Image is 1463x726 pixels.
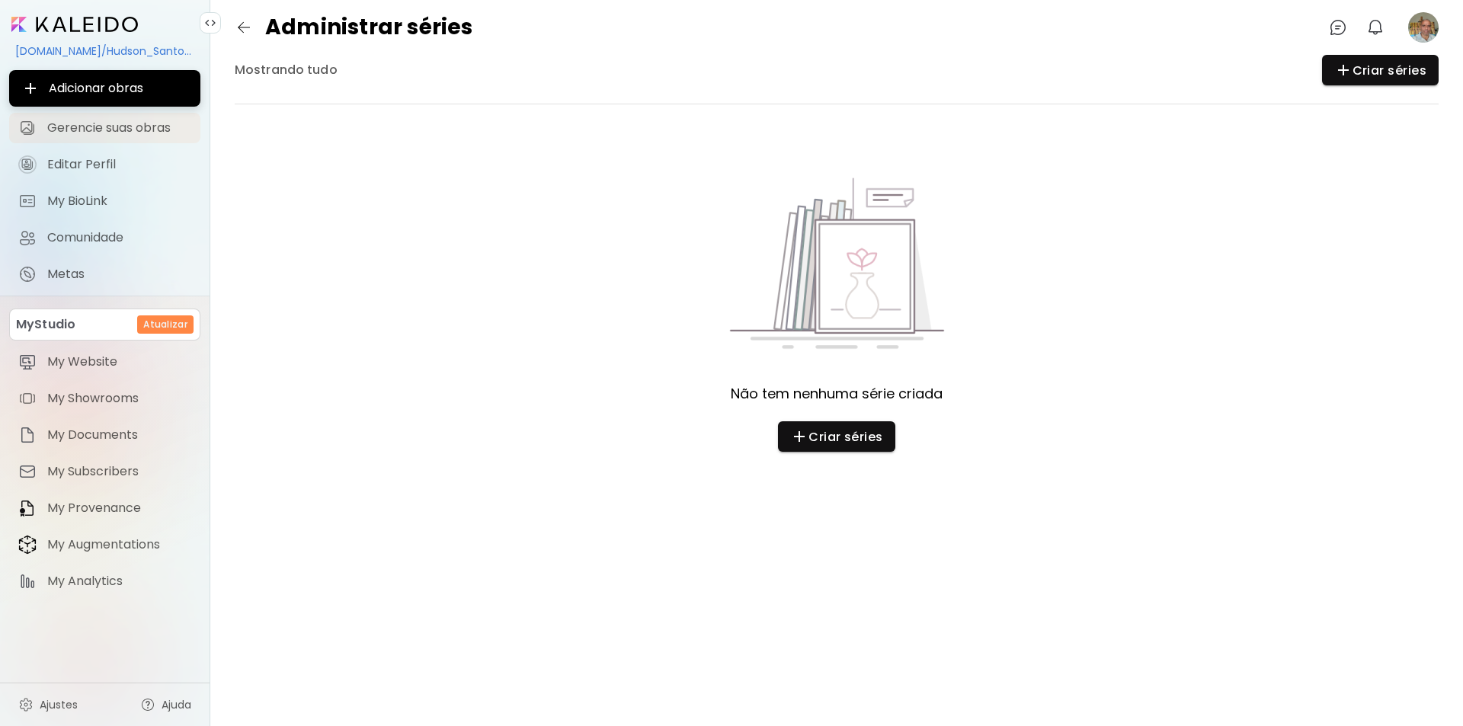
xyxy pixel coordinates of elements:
[18,535,37,555] img: item
[47,391,191,406] span: My Showrooms
[9,149,200,180] a: iconcompleteEditar Perfil
[9,70,200,107] button: Adicionar obras
[47,120,191,136] span: Gerencie suas obras
[1322,55,1439,85] button: Criar séries
[9,689,87,720] a: Ajustes
[9,259,200,289] a: completeMetas iconMetas
[235,18,253,37] img: back
[18,229,37,247] img: Comunidade icon
[1366,18,1385,37] img: bellIcon
[47,501,191,516] span: My Provenance
[9,222,200,253] a: Comunidade iconComunidade
[16,315,75,334] p: MyStudio
[790,427,883,446] span: Criar séries
[47,537,191,552] span: My Augmentations
[18,192,37,210] img: My BioLink icon
[18,697,34,712] img: settings
[229,12,259,43] button: back
[18,426,37,444] img: item
[9,529,200,560] a: itemMy Augmentations
[1362,14,1388,40] button: bellIcon
[235,12,473,43] div: Administrar séries
[778,421,895,452] button: Criar séries
[47,267,191,282] span: Metas
[717,171,957,354] img: 0 state
[9,113,200,143] a: Gerencie suas obras iconGerencie suas obras
[9,456,200,487] a: itemMy Subscribers
[9,566,200,596] a: itemMy Analytics
[47,230,191,245] span: Comunidade
[18,265,37,283] img: Metas icon
[47,157,191,172] span: Editar Perfil
[204,17,216,29] img: collapse
[140,697,155,712] img: help
[18,572,37,590] img: item
[162,697,191,712] span: Ajuda
[47,427,191,443] span: My Documents
[131,689,200,720] a: Ajuda
[47,193,191,209] span: My BioLink
[9,383,200,414] a: itemMy Showrooms
[9,38,200,64] div: [DOMAIN_NAME]/Hudson_Santos_Nunes
[18,499,37,517] img: item
[18,462,37,481] img: item
[9,420,200,450] a: itemMy Documents
[18,119,37,137] img: Gerencie suas obras icon
[21,79,188,98] span: Adicionar obras
[47,354,191,369] span: My Website
[9,186,200,216] a: completeMy BioLink iconMy BioLink
[40,697,78,712] span: Ajustes
[731,385,943,403] span: Não tem nenhuma série criada
[9,493,200,523] a: itemMy Provenance
[47,574,191,589] span: My Analytics
[143,318,187,331] h6: Atualizar
[235,61,338,79] h6: Mostrando tudo
[18,353,37,371] img: item
[1329,18,1347,37] img: chatIcon
[18,389,37,408] img: item
[9,347,200,377] a: itemMy Website
[47,464,191,479] span: My Subscribers
[1334,61,1427,79] span: Criar séries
